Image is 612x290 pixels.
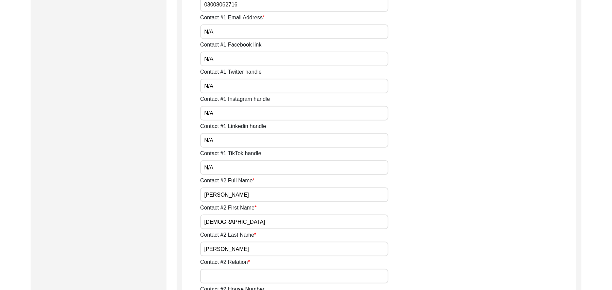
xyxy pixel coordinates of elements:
[200,41,262,49] label: Contact #1 Facebook link
[200,68,262,76] label: Contact #1 Twitter handle
[200,204,257,212] label: Contact #2 First Name
[200,177,255,185] label: Contact #2 Full Name
[200,258,250,266] label: Contact #2 Relation
[200,231,256,239] label: Contact #2 Last Name
[200,149,261,158] label: Contact #1 TikTok handle
[200,95,270,103] label: Contact #1 Instagram handle
[200,122,266,130] label: Contact #1 Linkedin handle
[200,14,265,22] label: Contact #1 Email Address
